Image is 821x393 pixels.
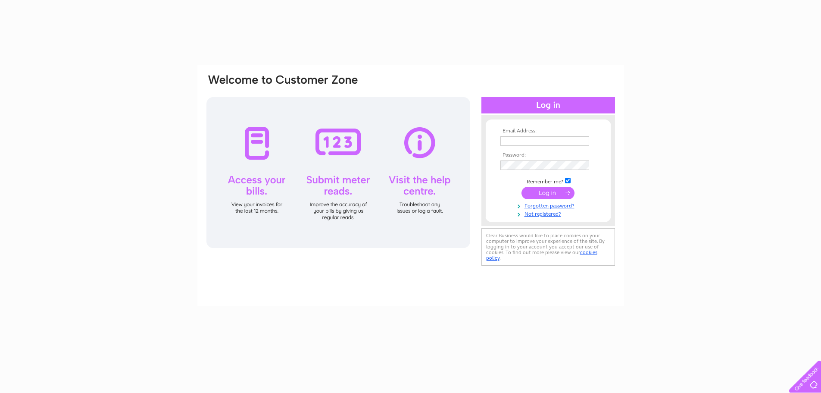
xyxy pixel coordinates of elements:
a: cookies policy [486,249,597,261]
th: Password: [498,152,598,158]
td: Remember me? [498,176,598,185]
a: Not registered? [500,209,598,217]
input: Submit [521,187,574,199]
th: Email Address: [498,128,598,134]
div: Clear Business would like to place cookies on your computer to improve your experience of the sit... [481,228,615,266]
a: Forgotten password? [500,201,598,209]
